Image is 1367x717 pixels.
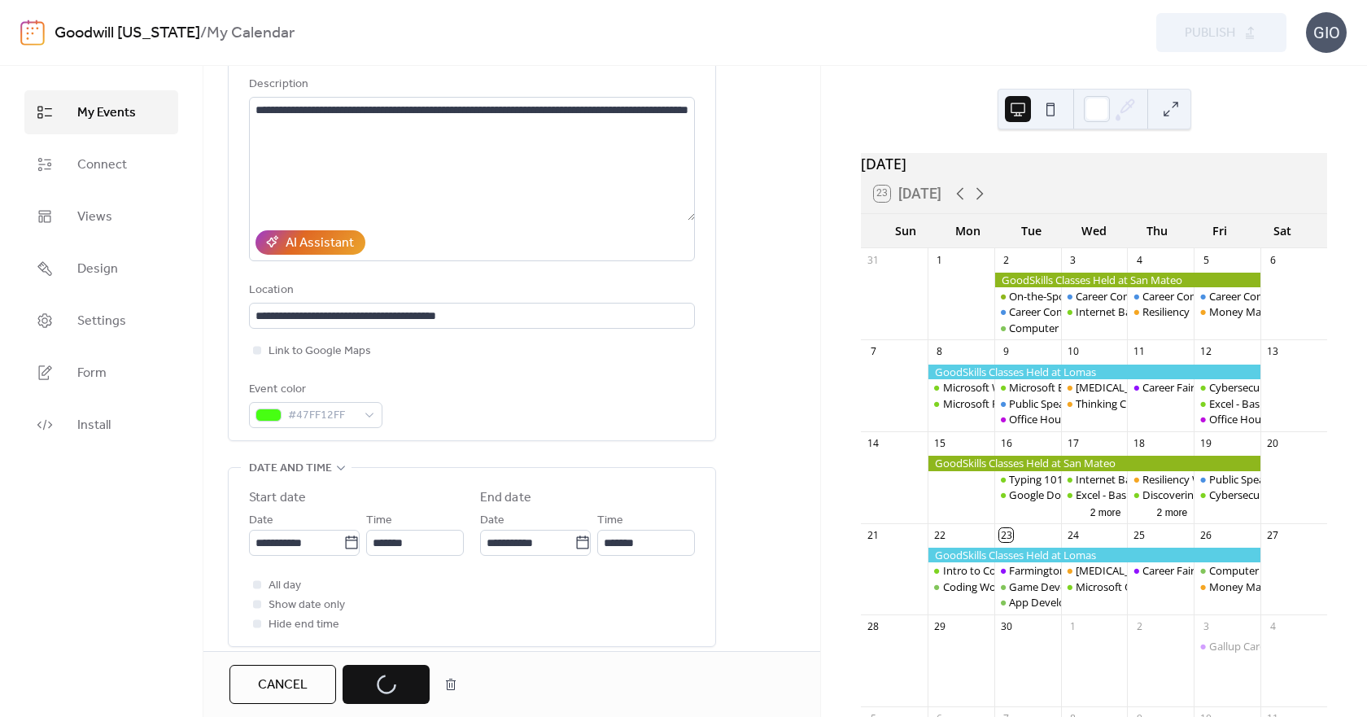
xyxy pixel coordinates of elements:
div: Career Compass East: Resume/Applying [1061,289,1128,304]
div: Career Compass East: Resume/Applying [1076,289,1268,304]
div: Excel - Basics [1209,396,1272,411]
div: Wed [1063,214,1125,247]
div: Gallup Career Fair [1209,639,1295,654]
div: Office Hours [1194,412,1260,426]
span: Form [77,364,107,383]
div: GoodSkills Classes Held at Lomas [928,365,1260,379]
div: 21 [867,528,880,542]
a: Views [24,195,178,238]
div: 22 [932,528,946,542]
div: 28 [867,620,880,634]
div: Microsoft Word [943,380,1019,395]
div: Computer Basics [994,321,1061,335]
div: On-the-Spot Hiring Fair [994,289,1061,304]
div: Discovering Data [1142,487,1225,502]
button: 2 more [1151,504,1194,519]
div: 10 [1066,345,1080,359]
div: Money Management [1209,579,1311,594]
div: Coding Workshop [943,579,1030,594]
div: Coding Workshop [928,579,994,594]
div: 24 [1066,528,1080,542]
div: 9 [999,345,1013,359]
div: Microsoft Explorer [1009,380,1098,395]
div: Career Compass South: Interviewing [1127,289,1194,304]
div: Thinking Critically [1061,396,1128,411]
span: Date and time [249,459,332,479]
div: 31 [867,253,880,267]
div: Discovering Data [1127,487,1194,502]
div: Google Docs [1009,487,1071,502]
div: Excel - Basics [1076,487,1138,502]
div: Microsoft PowerPoint [928,396,994,411]
div: Career Fair - [GEOGRAPHIC_DATA] [1142,563,1308,578]
div: 1 [932,253,946,267]
div: Internet Basics [1076,304,1148,319]
div: Career Compass South: Interviewing [1142,289,1318,304]
div: Cybersecurity [1209,380,1276,395]
div: Resiliency Workshop [1127,472,1194,487]
div: Resiliency Workshop [1142,472,1243,487]
div: Career Compass North: Career Exploration [994,304,1061,319]
div: Office Hours [1209,412,1270,426]
div: 4 [1133,253,1146,267]
a: Form [24,351,178,395]
div: 8 [932,345,946,359]
span: Time [597,511,623,531]
div: Tue [1000,214,1063,247]
div: Public Speaking Intro [994,396,1061,411]
div: Thu [1125,214,1188,247]
div: Money Management [1209,304,1311,319]
a: Settings [24,299,178,343]
div: 3 [1199,620,1213,634]
div: Internet Basics [1061,472,1128,487]
div: 2 [1133,620,1146,634]
div: Career Fair - [GEOGRAPHIC_DATA] [1142,380,1308,395]
a: Design [24,247,178,291]
div: End date [480,488,531,508]
div: Office Hours [1009,412,1070,426]
div: 16 [999,437,1013,451]
div: Mon [937,214,999,247]
div: Intro to Coding [943,563,1017,578]
span: My Events [77,103,136,123]
span: Time [366,511,392,531]
span: Link to Google Maps [269,342,371,361]
button: Cancel [229,665,336,704]
div: [MEDICAL_DATA] [1076,380,1160,395]
a: Install [24,403,178,447]
div: Description [249,75,692,94]
div: 4 [1266,620,1280,634]
div: GIO [1306,12,1347,53]
span: Hide end time [269,615,339,635]
div: 29 [932,620,946,634]
div: 2 [999,253,1013,267]
div: Google Docs [994,487,1061,502]
div: 3 [1066,253,1080,267]
div: GoodSkills Classes Held at San Mateo [928,456,1260,470]
div: 14 [867,437,880,451]
div: 17 [1066,437,1080,451]
span: Views [77,208,112,227]
div: App Development [994,595,1061,610]
div: Game Development [994,579,1061,594]
div: 26 [1199,528,1213,542]
div: Money Management [1194,304,1260,319]
div: [MEDICAL_DATA] Workshop [1076,563,1212,578]
div: Typing 101 [1009,472,1063,487]
b: My Calendar [207,18,295,49]
div: 13 [1266,345,1280,359]
span: Cancel [258,675,308,695]
div: [DATE] [861,153,1327,174]
div: Public Speaking Intro [1194,472,1260,487]
div: Cybersecurity [1194,380,1260,395]
a: My Events [24,90,178,134]
div: Excel - Basics [1194,396,1260,411]
div: Career Compass North: Career Exploration [1009,304,1215,319]
div: Microsoft Word [928,380,994,395]
a: Connect [24,142,178,186]
div: 15 [932,437,946,451]
div: 18 [1133,437,1146,451]
div: GoodSkills Classes Held at Lomas [928,548,1260,562]
div: 1 [1066,620,1080,634]
div: Event color [249,380,379,400]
